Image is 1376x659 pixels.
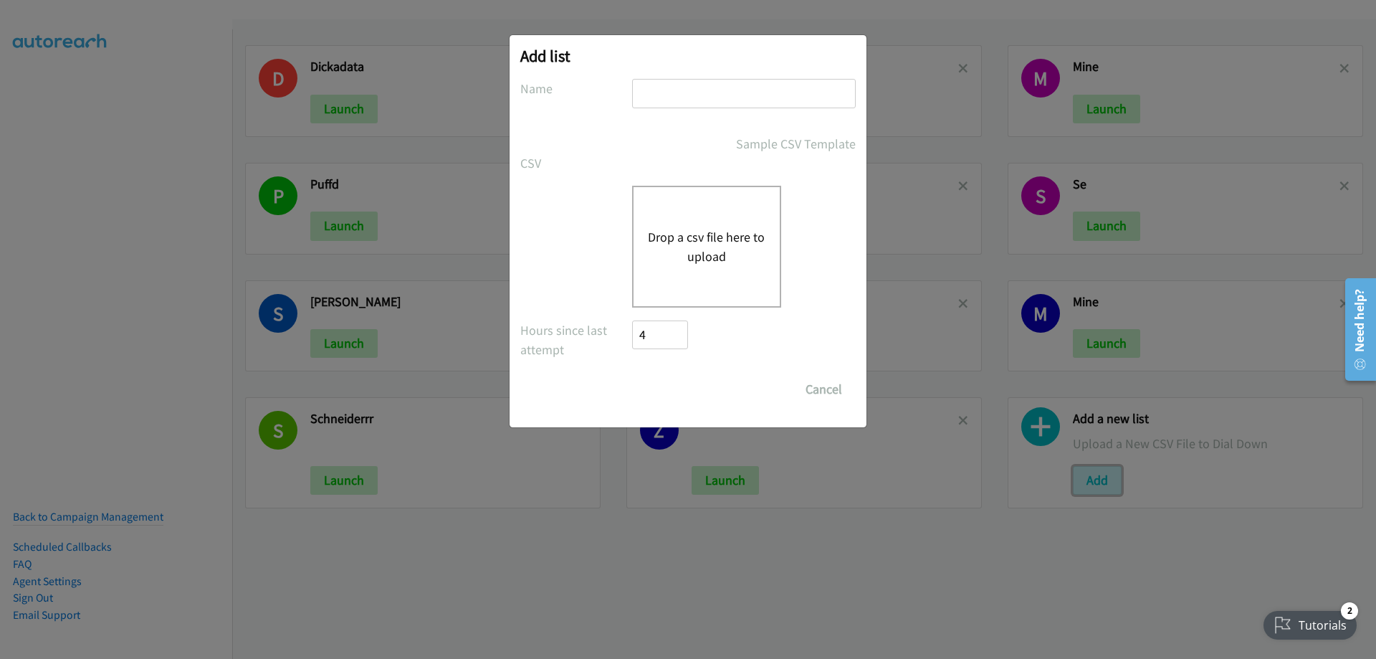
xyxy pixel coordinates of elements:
[792,375,856,404] button: Cancel
[520,153,632,173] label: CSV
[736,134,856,153] a: Sample CSV Template
[1255,597,1365,648] iframe: Checklist
[1334,272,1376,387] iframe: Resource Center
[648,227,765,266] button: Drop a csv file here to upload
[520,321,632,359] label: Hours since last attempt
[520,79,632,98] label: Name
[520,46,856,66] h2: Add list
